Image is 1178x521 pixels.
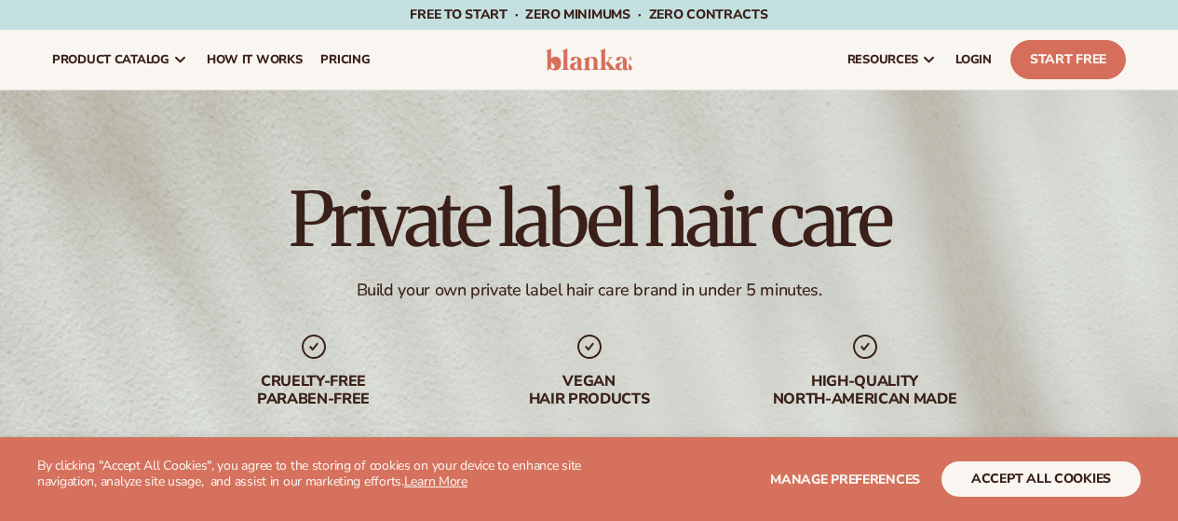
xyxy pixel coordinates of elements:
[838,30,946,89] a: resources
[404,473,467,490] a: Learn More
[43,30,197,89] a: product catalog
[195,373,433,408] div: cruelty-free paraben-free
[847,52,918,67] span: resources
[770,461,920,497] button: Manage preferences
[546,48,633,71] img: logo
[955,52,992,67] span: LOGIN
[1010,40,1126,79] a: Start Free
[410,6,767,23] span: Free to start · ZERO minimums · ZERO contracts
[52,52,169,67] span: product catalog
[311,30,379,89] a: pricing
[207,52,303,67] span: How It Works
[746,373,984,408] div: High-quality North-american made
[470,373,709,408] div: Vegan hair products
[197,30,312,89] a: How It Works
[357,280,822,301] div: Build your own private label hair care brand in under 5 minutes.
[941,461,1141,497] button: accept all cookies
[37,459,589,490] p: By clicking "Accept All Cookies", you agree to the storing of cookies on your device to enhance s...
[770,471,920,488] span: Manage preferences
[289,183,890,257] h1: Private label hair care
[320,52,370,67] span: pricing
[946,30,1001,89] a: LOGIN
